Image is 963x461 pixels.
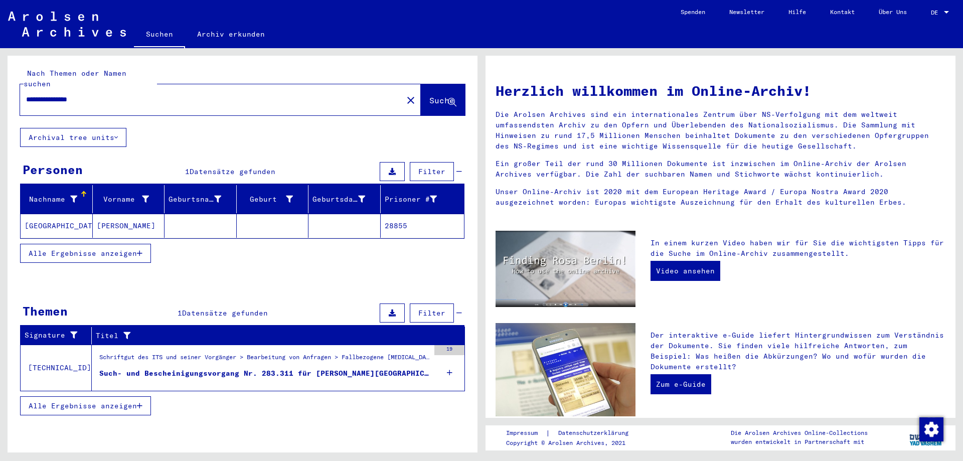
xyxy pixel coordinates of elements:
mat-icon: close [405,94,417,106]
mat-header-cell: Geburtsdatum [308,185,381,213]
td: [TECHNICAL_ID] [21,345,92,391]
div: Vorname [97,194,149,205]
div: Schriftgut des ITS und seiner Vorgänger > Bearbeitung von Anfragen > Fallbezogene [MEDICAL_DATA] ... [99,353,429,367]
div: 19 [434,345,464,355]
span: Alle Ergebnisse anzeigen [29,401,137,410]
div: Geburtsname [169,191,236,207]
div: Nachname [25,191,92,207]
a: Impressum [506,428,546,438]
img: yv_logo.png [907,425,945,450]
button: Alle Ergebnisse anzeigen [20,244,151,263]
mat-header-cell: Nachname [21,185,93,213]
p: Unser Online-Archiv ist 2020 mit dem European Heritage Award / Europa Nostra Award 2020 ausgezeic... [496,187,945,208]
button: Archival tree units [20,128,126,147]
div: Vorname [97,191,165,207]
div: Zustimmung ändern [919,417,943,441]
img: eguide.jpg [496,323,635,416]
span: 1 [178,309,182,318]
mat-cell: [PERSON_NAME] [93,214,165,238]
div: Geburtsname [169,194,221,205]
span: Alle Ergebnisse anzeigen [29,249,137,258]
div: Geburt‏ [241,191,308,207]
div: | [506,428,640,438]
p: Der interaktive e-Guide liefert Hintergrundwissen zum Verständnis der Dokumente. Sie finden viele... [651,330,945,372]
p: Die Arolsen Archives sind ein internationales Zentrum über NS-Verfolgung mit dem weltweit umfasse... [496,109,945,151]
button: Filter [410,303,454,323]
div: Geburtsdatum [312,191,380,207]
span: 1 [185,167,190,176]
div: Signature [25,328,91,344]
span: Suche [429,95,454,105]
span: Datensätze gefunden [190,167,275,176]
mat-cell: 28855 [381,214,464,238]
div: Prisoner # [385,194,437,205]
div: Geburtsdatum [312,194,365,205]
a: Datenschutzerklärung [550,428,640,438]
div: Such- und Bescheinigungsvorgang Nr. 283.311 für [PERSON_NAME][GEOGRAPHIC_DATA] geboren [DEMOGRAPH... [99,368,429,379]
p: Die Arolsen Archives Online-Collections [731,428,868,437]
button: Alle Ergebnisse anzeigen [20,396,151,415]
p: wurden entwickelt in Partnerschaft mit [731,437,868,446]
div: Titel [96,331,440,341]
div: Themen [23,302,68,320]
h1: Herzlich willkommen im Online-Archiv! [496,80,945,101]
div: Prisoner # [385,191,452,207]
button: Clear [401,90,421,110]
div: Geburt‏ [241,194,293,205]
span: Filter [418,167,445,176]
div: Nachname [25,194,77,205]
mat-header-cell: Vorname [93,185,165,213]
mat-header-cell: Prisoner # [381,185,464,213]
img: Zustimmung ändern [919,417,943,441]
a: Video ansehen [651,261,720,281]
span: Datensätze gefunden [182,309,268,318]
p: Copyright © Arolsen Archives, 2021 [506,438,640,447]
span: Filter [418,309,445,318]
button: Filter [410,162,454,181]
div: Titel [96,328,452,344]
a: Zum e-Guide [651,374,711,394]
span: DE [931,9,942,16]
mat-header-cell: Geburt‏ [237,185,309,213]
a: Suchen [134,22,185,48]
mat-cell: [GEOGRAPHIC_DATA] [21,214,93,238]
div: Signature [25,330,79,341]
mat-header-cell: Geburtsname [165,185,237,213]
a: Archiv erkunden [185,22,277,46]
img: video.jpg [496,231,635,307]
p: In einem kurzen Video haben wir für Sie die wichtigsten Tipps für die Suche im Online-Archiv zusa... [651,238,945,259]
mat-label: Nach Themen oder Namen suchen [24,69,126,88]
div: Personen [23,161,83,179]
button: Suche [421,84,465,115]
img: Arolsen_neg.svg [8,12,126,37]
p: Ein großer Teil der rund 30 Millionen Dokumente ist inzwischen im Online-Archiv der Arolsen Archi... [496,159,945,180]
